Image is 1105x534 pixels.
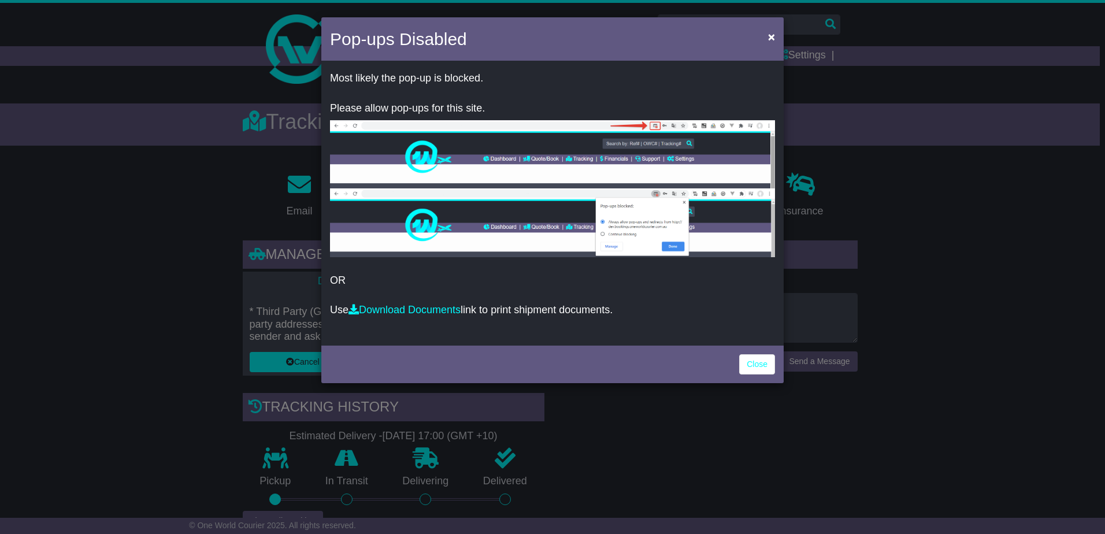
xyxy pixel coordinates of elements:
[330,26,467,52] h4: Pop-ups Disabled
[348,304,461,316] a: Download Documents
[330,120,775,188] img: allow-popup-1.png
[330,304,775,317] p: Use link to print shipment documents.
[321,64,784,343] div: OR
[768,30,775,43] span: ×
[762,25,781,49] button: Close
[330,188,775,257] img: allow-popup-2.png
[330,72,775,85] p: Most likely the pop-up is blocked.
[330,102,775,115] p: Please allow pop-ups for this site.
[739,354,775,374] a: Close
